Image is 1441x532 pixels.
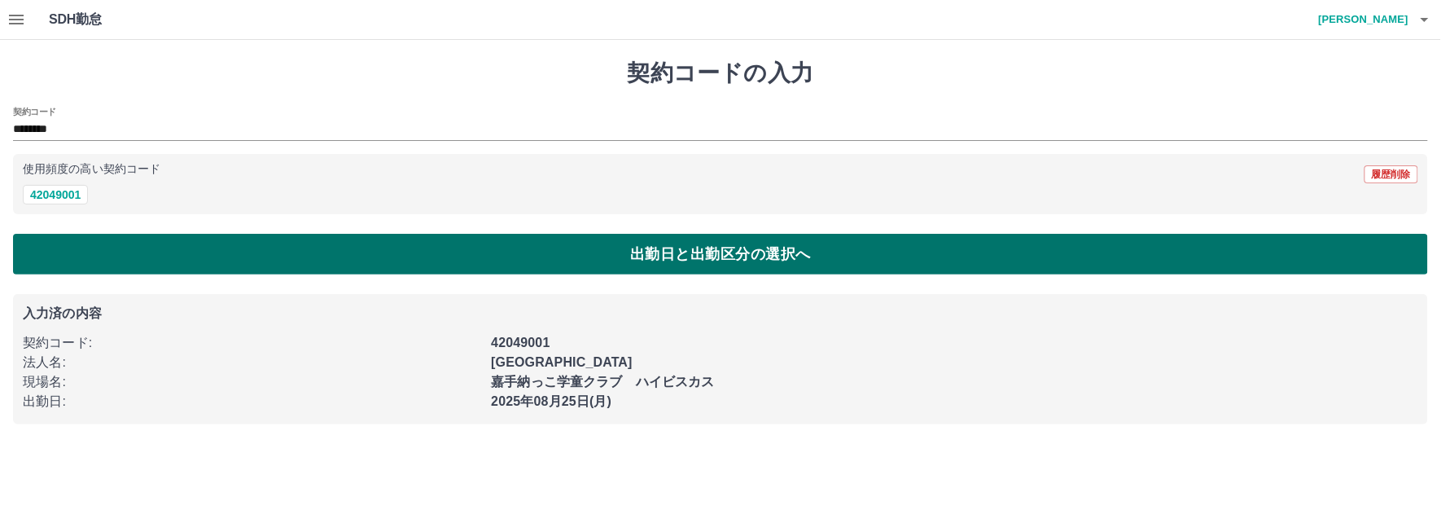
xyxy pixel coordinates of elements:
b: 42049001 [491,336,550,350]
p: 現場名 : [23,372,481,392]
h2: 契約コード [13,105,56,118]
h1: 契約コードの入力 [13,59,1428,87]
button: 出勤日と出勤区分の選択へ [13,234,1428,275]
p: 契約コード : [23,333,481,353]
button: 履歴削除 [1364,165,1418,183]
p: 出勤日 : [23,392,481,411]
p: 使用頻度の高い契約コード [23,164,160,175]
b: 2025年08月25日(月) [491,394,611,408]
b: 嘉手納っこ学童クラブ ハイビスカス [491,375,715,389]
b: [GEOGRAPHIC_DATA] [491,355,633,369]
p: 入力済の内容 [23,307,1418,320]
p: 法人名 : [23,353,481,372]
button: 42049001 [23,185,88,204]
